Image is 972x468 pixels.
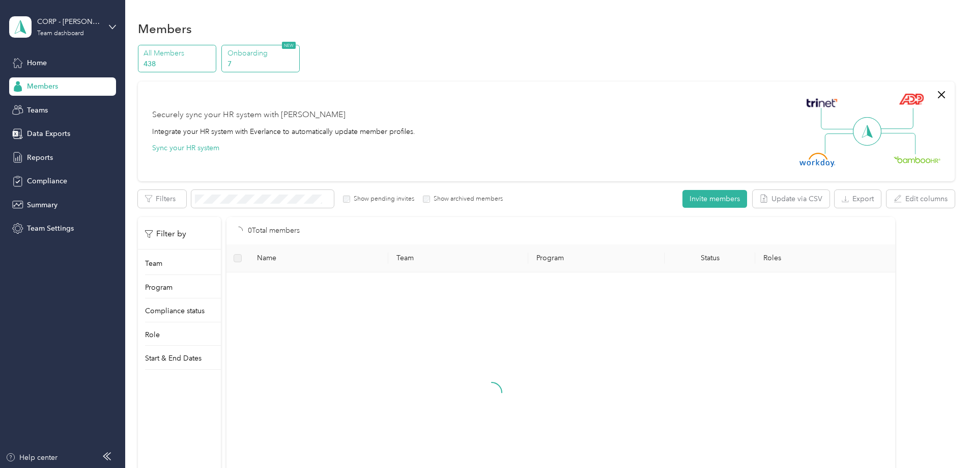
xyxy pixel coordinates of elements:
img: ADP [899,93,924,105]
button: Invite members [682,190,747,208]
p: Compliance status [145,306,205,316]
th: Program [528,244,665,272]
button: Sync your HR system [152,143,219,153]
button: Edit columns [887,190,955,208]
h1: Members [138,23,192,34]
div: Securely sync your HR system with [PERSON_NAME] [152,109,346,121]
span: Members [27,81,58,92]
span: Data Exports [27,128,70,139]
button: Filters [138,190,186,208]
button: Export [835,190,881,208]
p: 0 Total members [248,225,300,236]
span: NEW [282,42,296,49]
div: Team dashboard [37,31,84,37]
img: Line Right Down [880,133,916,155]
iframe: Everlance-gr Chat Button Frame [915,411,972,468]
p: Team [145,258,162,269]
th: Status [665,244,756,272]
span: Summary [27,200,58,210]
span: Team Settings [27,223,74,234]
th: Name [249,244,389,272]
img: Trinet [804,96,840,110]
img: Line Left Up [821,108,856,130]
p: Program [145,282,173,293]
p: 7 [227,59,297,69]
p: Role [145,329,160,340]
span: Teams [27,105,48,116]
div: Integrate your HR system with Everlance to automatically update member profiles. [152,126,415,137]
span: Name [257,254,381,262]
p: All Members [144,48,213,59]
label: Show pending invites [350,195,414,204]
p: Filter by [145,228,186,240]
p: Start & End Dates [145,353,202,364]
p: Onboarding [227,48,297,59]
p: 438 [144,59,213,69]
label: Show archived members [430,195,503,204]
img: Workday [799,153,835,167]
span: Reports [27,152,53,163]
button: Update via CSV [753,190,830,208]
span: Compliance [27,176,67,186]
div: CORP - [PERSON_NAME] [37,16,101,27]
img: Line Right Up [878,108,913,129]
th: Team [388,244,528,272]
img: BambooHR [894,156,940,163]
button: Help center [6,452,58,463]
span: Home [27,58,47,68]
th: Roles [755,244,895,272]
img: Line Left Down [824,133,860,154]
